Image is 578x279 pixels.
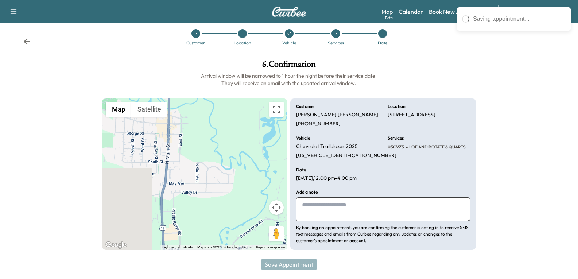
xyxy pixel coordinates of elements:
div: Customer [186,41,205,45]
h6: Location [388,104,406,109]
a: Open this area in Google Maps (opens a new window) [104,240,128,250]
p: [PERSON_NAME] [PERSON_NAME] [296,112,378,118]
button: Show street map [106,102,131,117]
p: [PHONE_NUMBER] [296,121,341,127]
div: Location [234,41,251,45]
img: Curbee Logo [272,7,307,17]
button: Drag Pegman onto the map to open Street View [269,226,284,241]
div: Date [378,41,387,45]
p: [US_VEHICLE_IDENTIFICATION_NUMBER] [296,152,396,159]
div: Vehicle [282,41,296,45]
a: MapBeta [381,7,393,16]
h6: Arrival window will be narrowed to 1 hour the night before their service date. They will receive ... [102,72,476,87]
span: 03CVZ3 [388,144,404,150]
h6: Add a note [296,190,318,194]
a: Calendar [399,7,423,16]
p: [STREET_ADDRESS] [388,112,435,118]
a: Terms (opens in new tab) [241,245,252,249]
div: Back [23,38,31,45]
h6: Services [388,136,404,140]
button: Toggle fullscreen view [269,102,284,117]
h6: Date [296,168,306,172]
div: Services [328,41,344,45]
div: Beta [385,15,393,20]
p: Chevrolet Trailblazer 2025 [296,143,358,150]
p: By booking an appointment, you are confirming the customer is opting in to receive SMS text messa... [296,224,470,244]
button: Keyboard shortcuts [162,245,193,250]
span: Map data ©2025 Google [197,245,237,249]
h6: Vehicle [296,136,310,140]
a: Book New Appointment [429,7,490,16]
h1: 6 . Confirmation [102,60,476,72]
span: - [404,143,408,151]
button: Map camera controls [269,200,284,215]
div: Saving appointment... [473,15,566,23]
p: [DATE] , 12:00 pm - 4:00 pm [296,175,357,182]
button: Show satellite imagery [131,102,167,117]
span: LOF AND ROTATE 6 QUARTS [408,144,466,150]
a: Report a map error [256,245,285,249]
img: Google [104,240,128,250]
h6: Customer [296,104,315,109]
